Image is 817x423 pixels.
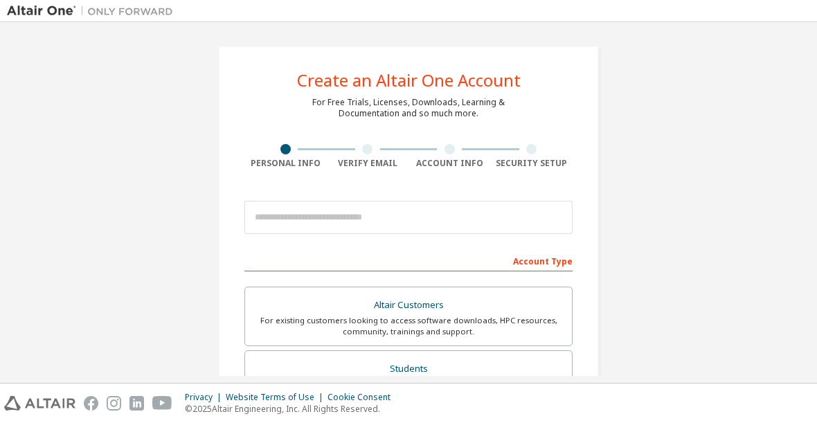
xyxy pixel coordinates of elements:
[253,296,564,315] div: Altair Customers
[491,158,573,169] div: Security Setup
[253,315,564,337] div: For existing customers looking to access software downloads, HPC resources, community, trainings ...
[152,396,172,411] img: youtube.svg
[312,97,505,119] div: For Free Trials, Licenses, Downloads, Learning & Documentation and so much more.
[244,249,573,271] div: Account Type
[185,403,399,415] p: © 2025 Altair Engineering, Inc. All Rights Reserved.
[253,359,564,379] div: Students
[185,392,226,403] div: Privacy
[84,396,98,411] img: facebook.svg
[4,396,75,411] img: altair_logo.svg
[327,158,409,169] div: Verify Email
[244,158,327,169] div: Personal Info
[327,392,399,403] div: Cookie Consent
[226,392,327,403] div: Website Terms of Use
[297,72,521,89] div: Create an Altair One Account
[7,4,180,18] img: Altair One
[408,158,491,169] div: Account Info
[107,396,121,411] img: instagram.svg
[129,396,144,411] img: linkedin.svg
